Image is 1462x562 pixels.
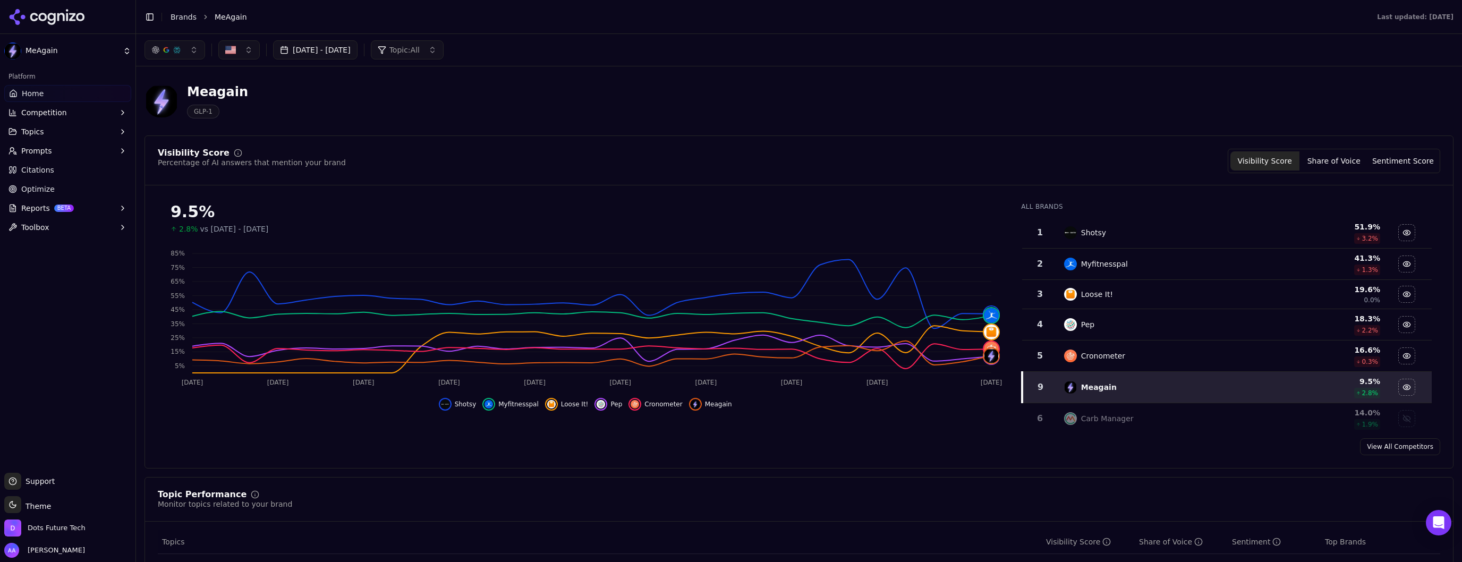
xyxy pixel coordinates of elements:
button: Hide cronometer data [628,398,682,411]
span: [PERSON_NAME] [23,546,85,555]
button: Sentiment Score [1368,151,1438,171]
div: 3 [1026,288,1053,301]
tspan: [DATE] [182,379,203,386]
tspan: 5% [175,362,185,370]
div: 6 [1026,412,1053,425]
button: Hide cronometer data [1398,347,1415,364]
div: 9 [1027,381,1053,394]
button: Share of Voice [1299,151,1368,171]
span: Topics [162,537,185,547]
nav: breadcrumb [171,12,1356,22]
span: Pep [610,400,622,408]
span: MeAgain [25,46,118,56]
img: myfitnesspal [1064,258,1077,270]
tspan: [DATE] [781,379,803,386]
button: Toolbox [4,219,131,236]
tspan: 65% [171,278,185,285]
img: shotsy [441,400,449,408]
span: Citations [21,165,54,175]
img: meagain [984,348,999,363]
div: Shotsy [1081,227,1106,238]
img: meagain [691,400,700,408]
button: Hide shotsy data [1398,224,1415,241]
tr: 2myfitnesspalMyfitnesspal41.3%1.3%Hide myfitnesspal data [1022,249,1432,280]
button: Open user button [4,543,85,558]
div: 14.0 % [1271,407,1380,418]
img: shotsy [1064,226,1077,239]
a: Citations [4,161,131,178]
button: Competition [4,104,131,121]
span: Top Brands [1325,537,1366,547]
button: Hide pep data [594,398,622,411]
button: Hide pep data [1398,316,1415,333]
span: Theme [21,502,51,510]
button: Hide meagain data [689,398,732,411]
div: Loose It! [1081,289,1113,300]
div: 4 [1026,318,1053,331]
th: Topics [158,530,1042,554]
a: Home [4,85,131,102]
tspan: 75% [171,264,185,271]
span: GLP-1 [187,105,219,118]
div: Pep [1081,319,1094,330]
span: Prompts [21,146,52,156]
span: 1.3 % [1362,266,1378,274]
span: BETA [54,205,74,212]
div: Carb Manager [1081,413,1134,424]
span: 0.3 % [1362,357,1378,366]
img: cronometer [1064,350,1077,362]
span: MeAgain [215,12,247,22]
img: meagain [1064,381,1077,394]
div: Share of Voice [1139,537,1203,547]
div: Cronometer [1081,351,1125,361]
img: United States [225,45,236,55]
div: 51.9 % [1271,222,1380,232]
div: 18.3 % [1271,313,1380,324]
tr: 4pepPep18.3%2.2%Hide pep data [1022,309,1432,340]
tspan: [DATE] [866,379,888,386]
span: Topics [21,126,44,137]
th: visibilityScore [1042,530,1135,554]
a: Optimize [4,181,131,198]
button: Topics [4,123,131,140]
span: 2.8% [179,224,198,234]
span: 2.2 % [1362,326,1378,335]
span: 0.0% [1364,296,1380,304]
span: Shotsy [455,400,477,408]
th: sentiment [1228,530,1321,554]
button: Hide loose it! data [1398,286,1415,303]
div: Visibility Score [158,149,229,157]
div: Visibility Score [1046,537,1111,547]
span: Competition [21,107,67,118]
div: 19.6 % [1271,284,1380,295]
div: 9.5 % [1271,376,1380,387]
button: Hide myfitnesspal data [1398,256,1415,273]
span: Cronometer [644,400,682,408]
img: myfitnesspal [984,308,999,323]
span: vs [DATE] - [DATE] [200,224,269,234]
div: All Brands [1021,202,1432,211]
button: Show carb manager data [1398,410,1415,427]
tspan: 45% [171,306,185,313]
tr: 3loose it!Loose It!19.6%0.0%Hide loose it! data [1022,280,1432,309]
span: Loose It! [561,400,589,408]
div: Percentage of AI answers that mention your brand [158,157,346,168]
button: ReportsBETA [4,200,131,217]
tr: 6carb managerCarb Manager14.0%1.9%Show carb manager data [1022,403,1432,435]
div: 9.5% [171,202,1000,222]
img: pep [597,400,605,408]
div: Monitor topics related to your brand [158,499,292,509]
img: loose it! [1064,288,1077,301]
button: Visibility Score [1230,151,1299,171]
tspan: [DATE] [524,379,546,386]
div: Meagain [1081,382,1117,393]
div: Topic Performance [158,490,246,499]
img: pep [1064,318,1077,331]
span: Home [22,88,44,99]
img: myfitnesspal [484,400,493,408]
th: Top Brands [1321,530,1440,554]
span: 2.8 % [1362,389,1378,397]
tspan: [DATE] [353,379,375,386]
img: cronometer [631,400,639,408]
tr: 5cronometerCronometer16.6%0.3%Hide cronometer data [1022,340,1432,372]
